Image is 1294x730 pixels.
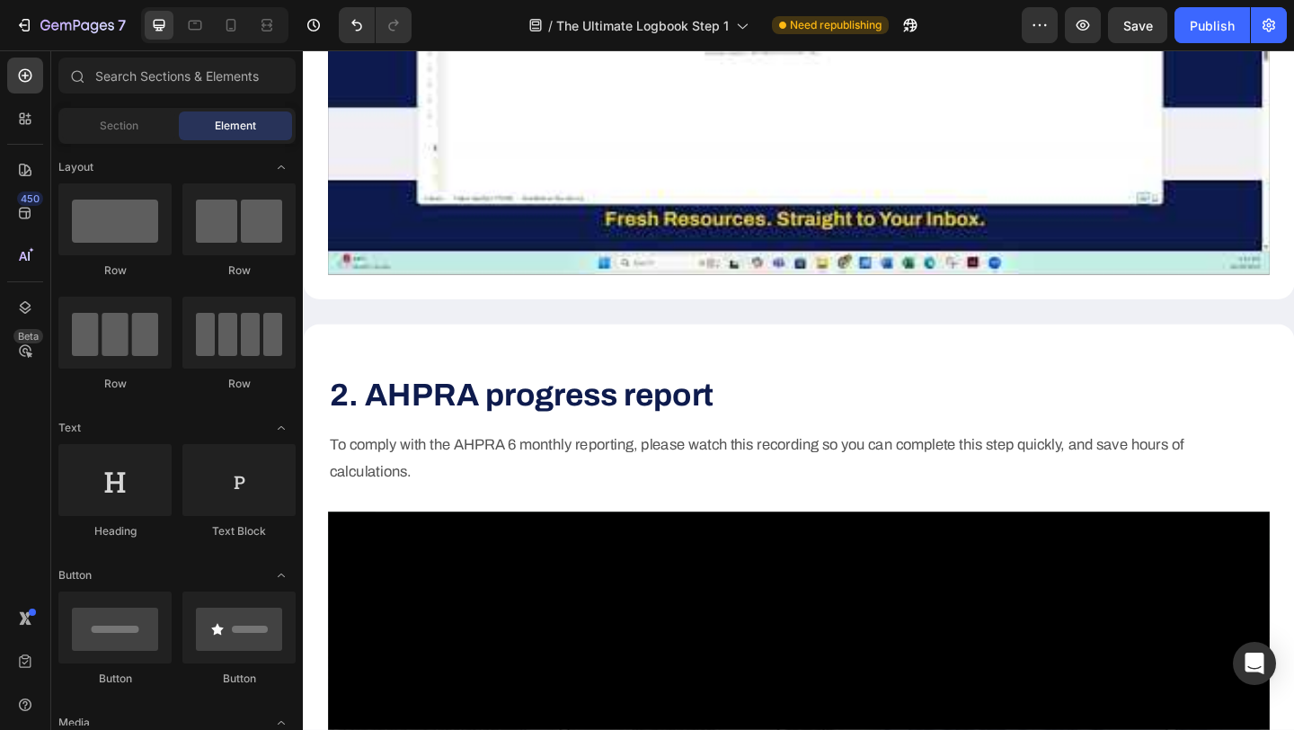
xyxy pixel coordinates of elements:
[267,561,296,590] span: Toggle open
[182,376,296,392] div: Row
[182,523,296,539] div: Text Block
[1108,7,1167,43] button: Save
[58,376,172,392] div: Row
[267,153,296,182] span: Toggle open
[29,414,1050,473] p: To comply with the AHPRA 6 monthly reporting, please watch this recording so you can complete thi...
[58,159,93,175] span: Layout
[267,414,296,442] span: Toggle open
[17,191,43,206] div: 450
[29,353,1050,397] p: ⁠⁠⁠⁠⁠⁠⁠
[303,50,1294,730] iframe: Design area
[100,118,138,134] span: Section
[27,352,1051,399] h2: Rich Text Editor. Editing area: main
[58,58,296,93] input: Search Sections & Elements
[182,671,296,687] div: Button
[1123,18,1153,33] span: Save
[58,523,172,539] div: Heading
[339,7,412,43] div: Undo/Redo
[13,329,43,343] div: Beta
[556,16,729,35] span: The Ultimate Logbook Step 1
[1174,7,1250,43] button: Publish
[1233,642,1276,685] div: Open Intercom Messenger
[7,7,134,43] button: 7
[548,16,553,35] span: /
[58,567,92,583] span: Button
[182,263,296,279] div: Row
[58,420,81,436] span: Text
[215,118,256,134] span: Element
[118,14,126,36] p: 7
[27,413,1051,475] div: Rich Text Editor. Editing area: main
[58,671,172,687] div: Button
[1190,16,1235,35] div: Publish
[58,263,172,279] div: Row
[29,357,447,394] strong: 2. AHPRA progress report
[790,17,882,33] span: Need republishing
